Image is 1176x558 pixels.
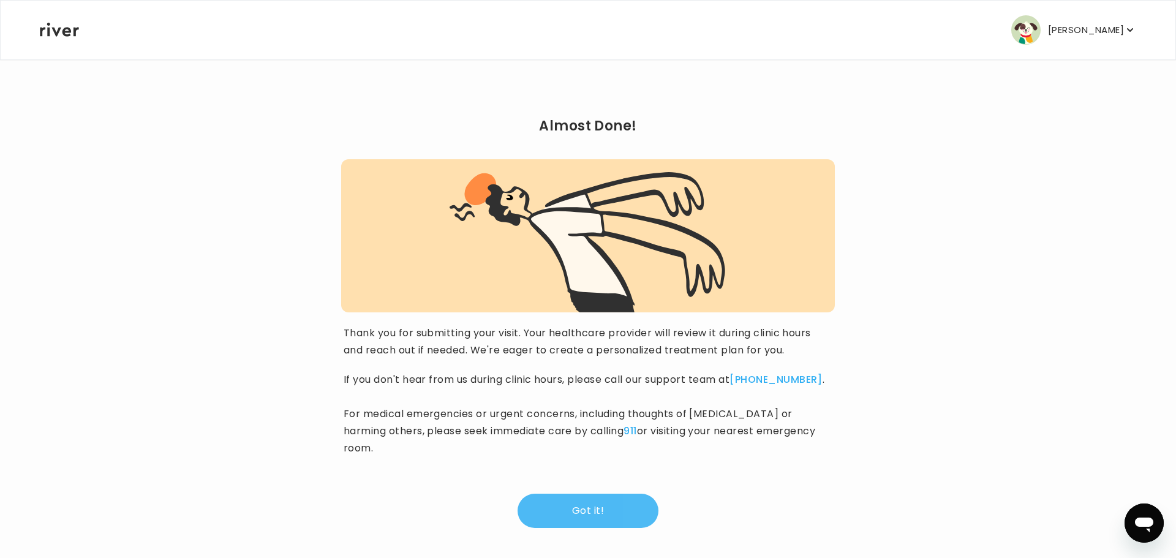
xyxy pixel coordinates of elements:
[341,118,835,135] h2: Almost Done!
[624,424,636,438] a: 911
[518,494,658,528] button: Got it!
[1011,15,1136,45] button: user avatar[PERSON_NAME]
[344,405,832,457] p: For medical emergencies or urgent concerns, including thoughts of [MEDICAL_DATA] or harming other...
[344,325,832,359] p: Thank you for submitting your visit. Your healthcare provider will review it during clinic hours ...
[1125,503,1164,543] iframe: Button to launch messaging window
[729,372,823,386] a: [PHONE_NUMBER]
[1011,15,1041,45] img: user avatar
[450,172,726,312] img: visit complete graphic
[1048,21,1124,39] p: [PERSON_NAME]
[344,371,825,388] p: If you don't hear from us during clinic hours, please call our support team at .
